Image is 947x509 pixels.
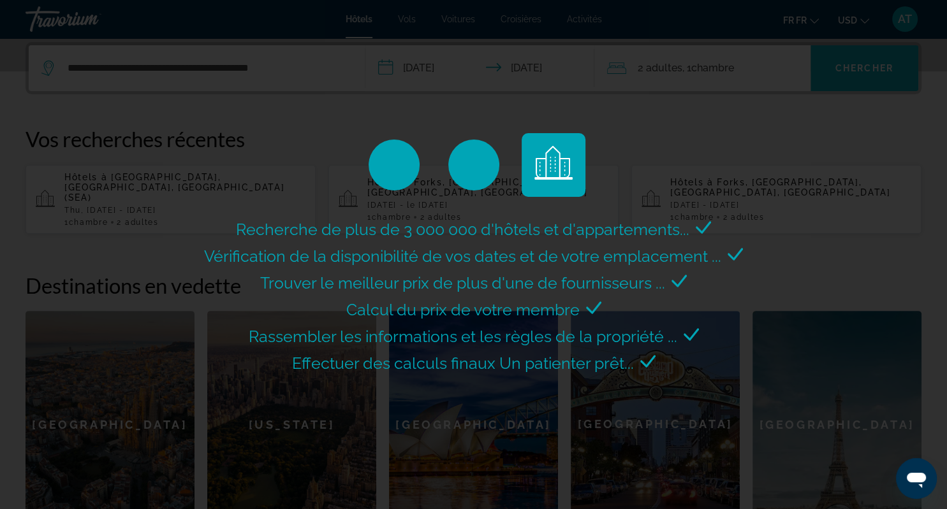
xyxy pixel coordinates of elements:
iframe: Bouton de lancement de la fenêtre de messagerie [896,458,937,499]
span: Recherche de plus de 3 000 000 d'hôtels et d'appartements... [236,220,689,239]
span: Trouver le meilleur prix de plus d'une de fournisseurs ... [260,273,665,292]
span: Calcul du prix de votre membre [346,300,580,319]
span: Vérification de la disponibilité de vos dates et de votre emplacement ... [204,247,721,266]
span: Rassembler les informations et les règles de la propriété ... [249,327,677,346]
span: Effectuer des calculs finaux Un patienter prêt... [292,354,634,373]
